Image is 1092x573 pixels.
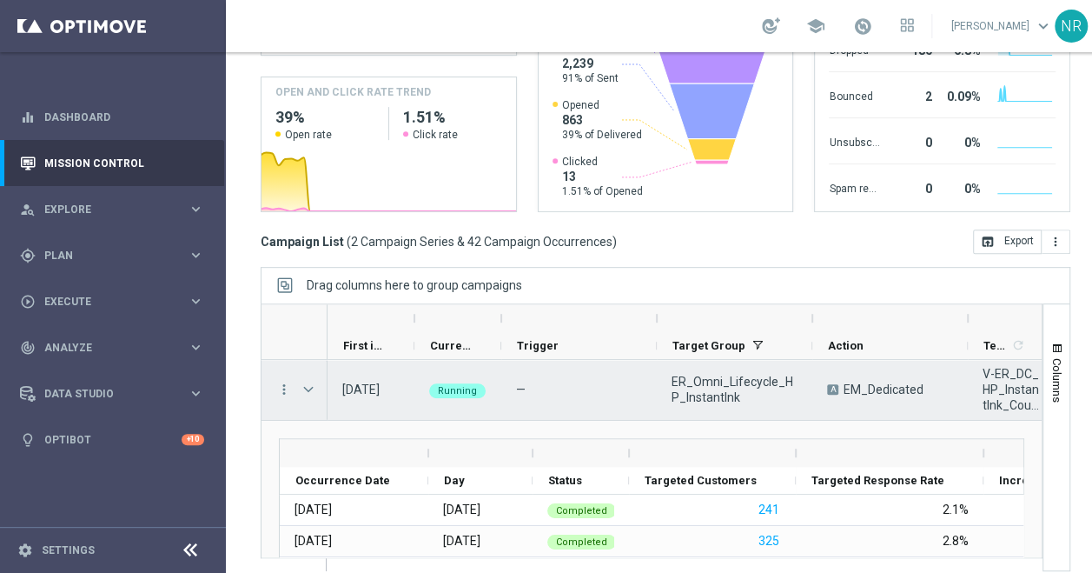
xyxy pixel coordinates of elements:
span: Current Status [430,339,472,352]
span: Click rate [413,128,458,142]
button: 325 [757,530,781,552]
i: refresh [1011,338,1025,352]
h3: Campaign List [261,234,617,250]
span: 2,239 [562,56,619,71]
i: person_search [20,202,36,217]
div: 0 [886,173,931,201]
div: Monday [443,502,480,517]
span: Occurrence Date [295,474,390,487]
div: 08 Sep 2025 [295,502,332,517]
span: 13 [562,169,643,184]
button: Mission Control [19,157,205,170]
button: Data Studio keyboard_arrow_right [19,387,205,401]
h4: OPEN AND CLICK RATE TREND [275,84,431,100]
div: 2.1% [943,502,969,517]
span: First in Range [343,339,385,352]
div: Row Groups [307,278,522,292]
div: 0 [886,127,931,155]
div: Press SPACE to select this row. [261,360,328,421]
span: Targeted Response Rate [811,474,944,487]
button: 241 [757,499,781,521]
span: Trigger [517,339,559,352]
span: Data Studio [44,389,188,399]
span: 91% of Sent [562,71,619,85]
span: ) [612,234,617,250]
div: Bounced [829,81,879,109]
span: Action [828,339,864,352]
span: Plan [44,250,188,261]
i: equalizer [20,110,36,125]
span: Drag columns here to group campaigns [307,278,522,292]
span: Clicked [562,155,643,169]
div: 0% [938,127,980,155]
span: Target Group [672,339,745,352]
span: Calculate column [1009,336,1025,355]
button: more_vert [1042,230,1070,254]
colored-tag: Completed [547,502,616,518]
div: +10 [182,434,204,445]
i: more_vert [1049,235,1062,249]
span: Analyze [44,343,188,353]
colored-tag: Completed [547,533,616,550]
button: lightbulb Optibot +10 [19,433,205,447]
button: track_changes Analyze keyboard_arrow_right [19,341,205,355]
span: A [827,384,838,395]
span: ER_Omni_Lifecycle_HP_InstantInk [672,374,797,405]
span: Explore [44,204,188,215]
div: Tuesday [443,533,480,549]
i: lightbulb [20,432,36,448]
button: play_circle_outline Execute keyboard_arrow_right [19,295,205,309]
i: settings [17,543,33,558]
colored-tag: Running [429,382,486,398]
span: school [806,17,825,36]
a: [PERSON_NAME]keyboard_arrow_down [950,13,1055,39]
span: Open rate [285,128,332,142]
div: 0% [938,173,980,201]
div: Dashboard [20,94,204,140]
span: Targeted Customers [645,474,757,487]
span: V-ER_DC_HP_InstantInk_Coupon_August [983,366,1040,413]
a: Optibot [44,416,182,463]
div: Explore [20,202,188,217]
span: ( [347,234,351,250]
div: 2.8% [943,533,969,549]
button: open_in_browser Export [973,230,1042,254]
span: Execute [44,296,188,307]
span: 863 [562,112,642,128]
i: open_in_browser [981,235,995,249]
h2: 1.51% [403,107,502,128]
span: Columns [1050,358,1064,403]
span: Status [548,474,582,487]
button: more_vert [276,382,292,397]
span: Opened [562,98,642,112]
i: keyboard_arrow_right [188,339,204,356]
i: keyboard_arrow_right [188,201,204,217]
i: play_circle_outline [20,294,36,310]
span: Running [438,385,477,396]
div: 09 Sep 2025 [295,533,332,549]
div: Data Studio [20,386,188,402]
span: Completed [556,505,607,516]
div: 08 Sep 2025, Monday [342,382,380,397]
div: Plan [20,248,188,263]
div: Mission Control [20,140,204,186]
i: gps_fixed [20,248,36,263]
a: Mission Control [44,140,204,186]
span: 39% of Delivered [562,128,642,142]
div: Execute [20,294,188,310]
span: 2 Campaign Series & 42 Campaign Occurrences [351,234,612,250]
span: 1.51% of Opened [562,184,643,198]
span: Increase [999,474,1049,487]
i: track_changes [20,340,36,356]
div: 0.09% [938,81,980,109]
button: gps_fixed Plan keyboard_arrow_right [19,249,205,263]
span: Templates [983,339,1009,352]
button: equalizer Dashboard [19,110,205,124]
a: Dashboard [44,94,204,140]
